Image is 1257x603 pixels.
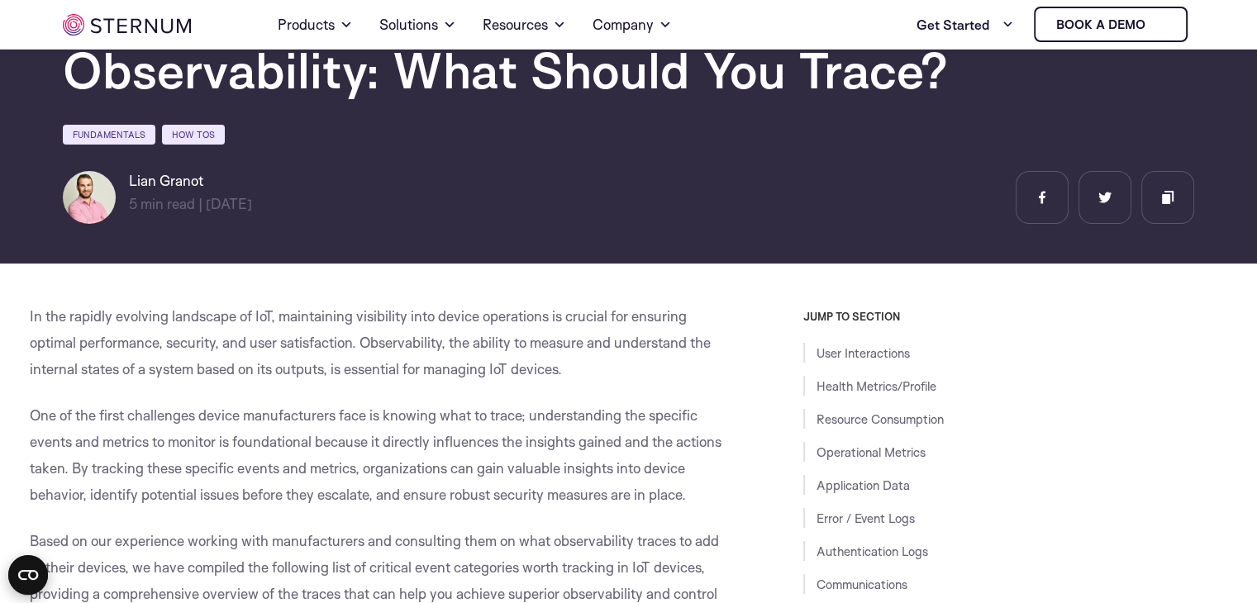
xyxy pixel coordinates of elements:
h6: Lian Granot [129,171,252,191]
a: Communications [817,577,907,592]
img: Lian Granot [63,171,116,224]
a: Application Data [817,477,910,493]
button: Open CMP widget [8,555,48,595]
img: sternum iot [1152,18,1165,31]
a: Error / Event Logs [817,510,915,526]
a: Resource Consumption [817,411,944,427]
a: Book a demo [1034,7,1188,42]
a: Resources [483,2,566,48]
img: sternum iot [63,14,191,36]
span: 5 [129,195,137,212]
span: One of the first challenges device manufacturers face is knowing what to trace; understanding the... [30,406,721,503]
a: User Interactions [817,345,910,361]
a: Products [278,2,353,48]
h3: JUMP TO SECTION [803,310,1228,323]
a: Health Metrics/Profile [817,378,936,394]
a: How Tos [162,125,225,145]
span: [DATE] [206,195,252,212]
a: Fundamentals [63,125,155,145]
span: min read | [129,195,202,212]
a: Get Started [917,8,1014,41]
a: Company [593,2,672,48]
span: In the rapidly evolving landscape of IoT, maintaining visibility into device operations is crucia... [30,307,711,377]
a: Authentication Logs [817,544,928,559]
a: Solutions [379,2,456,48]
a: Operational Metrics [817,444,926,460]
